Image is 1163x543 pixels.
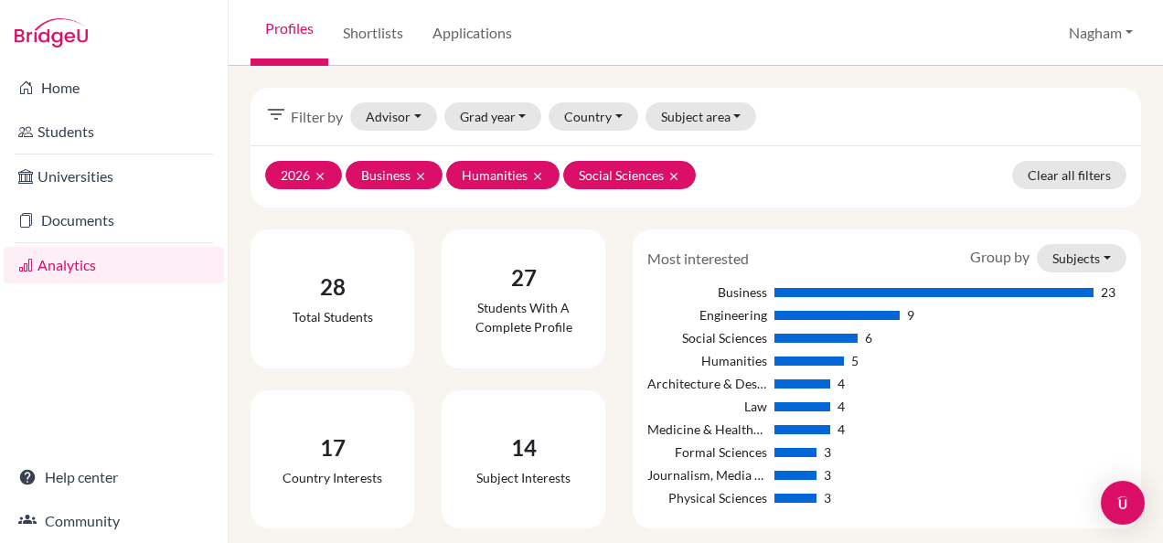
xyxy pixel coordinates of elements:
div: 5 [851,351,859,370]
button: Advisor [350,102,437,131]
button: Social Sciencesclear [563,161,696,189]
div: 4 [838,374,845,393]
div: Country interests [283,468,382,487]
div: 3 [824,465,831,484]
div: Students with a complete profile [456,298,591,336]
div: 23 [1101,282,1115,302]
a: Home [4,69,224,106]
div: Group by [956,244,1140,272]
button: Country [549,102,638,131]
div: 3 [824,442,831,462]
div: 3 [824,488,831,507]
i: filter_list [265,103,287,125]
div: Humanities [647,351,767,370]
button: Subject area [646,102,757,131]
div: Physical Sciences [647,488,767,507]
a: Analytics [4,247,224,283]
div: 6 [865,328,872,347]
div: 17 [283,431,382,464]
i: clear [414,170,427,183]
div: Architecture & Design [647,374,767,393]
div: Open Intercom Messenger [1101,481,1145,525]
a: Documents [4,202,224,239]
div: 14 [476,431,571,464]
button: Grad year [444,102,542,131]
div: Formal Sciences [647,442,767,462]
div: 27 [456,261,591,294]
div: Social Sciences [647,328,767,347]
button: Businessclear [346,161,443,189]
div: Business [647,282,767,302]
i: clear [667,170,680,183]
a: Universities [4,158,224,195]
div: 4 [838,397,845,416]
div: Medicine & Healthcare [647,420,767,439]
i: clear [314,170,326,183]
div: Most interested [634,248,763,270]
img: Bridge-U [15,18,88,48]
div: Law [647,397,767,416]
div: 4 [838,420,845,439]
div: Engineering [647,305,767,325]
div: 28 [293,271,373,303]
button: Humanitiesclear [446,161,560,189]
a: Students [4,113,224,150]
div: Subject interests [476,468,571,487]
div: 9 [907,305,914,325]
div: Journalism, Media Studies & Communication [647,465,767,484]
button: Subjects [1037,244,1126,272]
a: Help center [4,459,224,495]
button: Nagham [1061,16,1141,50]
button: 2026clear [265,161,342,189]
div: Total students [293,307,373,326]
i: clear [531,170,544,183]
a: Clear all filters [1012,161,1126,189]
a: Community [4,503,224,539]
span: Filter by [291,106,343,128]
